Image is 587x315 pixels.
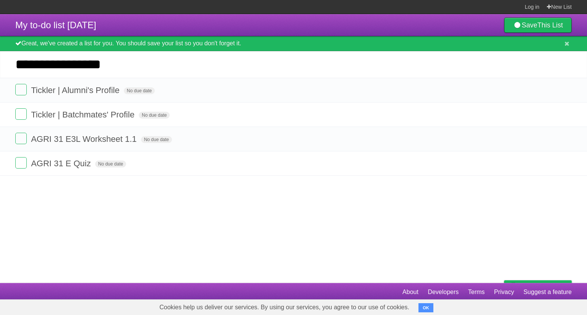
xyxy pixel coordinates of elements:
b: This List [537,21,563,29]
a: Developers [428,285,459,299]
img: Buy me a coffee [508,281,518,294]
span: Buy me a coffee [520,281,568,294]
span: My to-do list [DATE] [15,20,96,30]
span: Tickler | Batchmates' Profile [31,110,136,119]
span: AGRI 31 E3L Worksheet 1.1 [31,134,138,144]
button: OK [418,303,433,312]
a: Buy me a coffee [504,280,572,294]
span: Cookies help us deliver our services. By using our services, you agree to our use of cookies. [152,300,417,315]
a: Privacy [494,285,514,299]
label: Done [15,84,27,95]
span: No due date [141,136,172,143]
span: No due date [139,112,170,119]
span: AGRI 31 E Quiz [31,159,93,168]
a: SaveThis List [504,18,572,33]
span: No due date [95,161,126,167]
a: Suggest a feature [524,285,572,299]
label: Done [15,157,27,169]
span: No due date [124,87,155,94]
label: Done [15,108,27,120]
a: Terms [468,285,485,299]
label: Done [15,133,27,144]
span: Tickler | Alumni's Profile [31,85,122,95]
a: About [402,285,418,299]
